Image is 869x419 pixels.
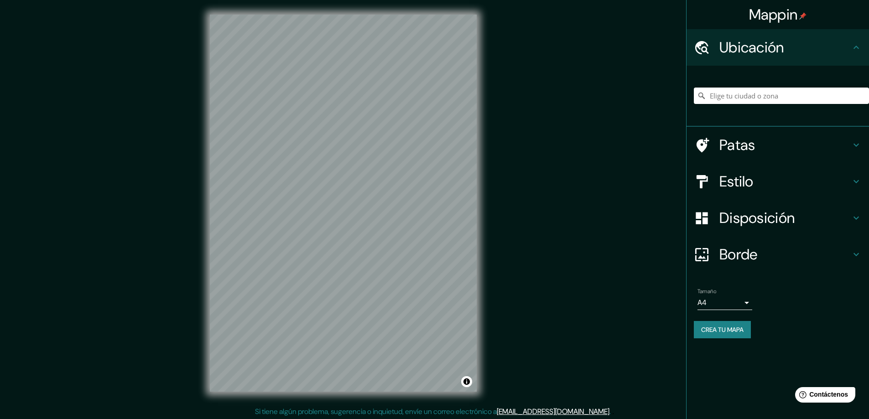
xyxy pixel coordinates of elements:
[687,29,869,66] div: Ubicación
[719,245,758,264] font: Borde
[210,15,477,392] canvas: Mapa
[719,135,755,155] font: Patas
[687,200,869,236] div: Disposición
[461,376,472,387] button: Activar o desactivar atribución
[697,298,707,307] font: A4
[788,383,859,409] iframe: Lanzador de widgets de ayuda
[719,172,754,191] font: Estilo
[697,288,716,295] font: Tamaño
[719,38,784,57] font: Ubicación
[687,236,869,273] div: Borde
[694,321,751,338] button: Crea tu mapa
[609,407,611,416] font: .
[687,127,869,163] div: Patas
[701,326,744,334] font: Crea tu mapa
[255,407,497,416] font: Si tiene algún problema, sugerencia o inquietud, envíe un correo electrónico a
[612,406,614,416] font: .
[799,12,807,20] img: pin-icon.png
[611,406,612,416] font: .
[749,5,798,24] font: Mappin
[497,407,609,416] a: [EMAIL_ADDRESS][DOMAIN_NAME]
[719,208,795,228] font: Disposición
[697,295,752,310] div: A4
[694,88,869,104] input: Elige tu ciudad o zona
[687,163,869,200] div: Estilo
